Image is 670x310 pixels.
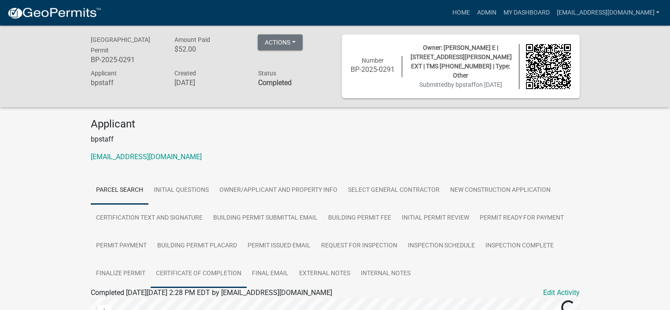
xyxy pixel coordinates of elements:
a: Initial Questions [148,176,214,205]
a: Edit Activity [543,288,580,298]
p: bpstaff [91,134,580,145]
a: Permit Ready for Payment [474,204,569,232]
a: Finalize Permit [91,260,151,288]
span: Submitted on [DATE] [419,81,502,88]
span: Applicant [91,70,117,77]
span: by bpstaff [448,81,476,88]
a: Admin [473,4,500,21]
a: Owner/Applicant and Property Info [214,176,343,205]
a: Certification Text and Signature [91,204,208,232]
a: Building Permit Fee [323,204,396,232]
span: [GEOGRAPHIC_DATA] Permit [91,36,150,54]
a: Parcel search [91,176,148,205]
a: Certificate of Completion [151,260,247,288]
a: Inspection Complete [480,232,559,260]
h4: Applicant [91,118,580,131]
a: Request for Inspection [316,232,403,260]
span: Created [174,70,196,77]
span: Owner: [PERSON_NAME] E | [STREET_ADDRESS][PERSON_NAME] EXT | TMS [PHONE_NUMBER] | Type: Other [409,44,512,79]
a: Home [448,4,473,21]
a: Select General Contractor [343,176,445,205]
a: Final Email [247,260,294,288]
h6: [DATE] [174,78,244,87]
span: Amount Paid [174,36,210,43]
a: Building Permit Placard [152,232,242,260]
a: Initial Permit Review [396,204,474,232]
img: QR code [526,44,571,89]
a: [EMAIL_ADDRESS][DOMAIN_NAME] [91,153,202,161]
a: [EMAIL_ADDRESS][DOMAIN_NAME] [553,4,663,21]
h6: bpstaff [91,78,161,87]
h6: BP-2025-0291 [351,65,396,74]
a: External Notes [294,260,355,288]
h6: BP-2025-0291 [91,56,161,64]
a: Internal Notes [355,260,416,288]
a: Permit Issued Email [242,232,316,260]
h6: $52.00 [174,45,244,53]
button: Actions [258,34,303,50]
span: Completed [DATE][DATE] 2:28 PM EDT by [EMAIL_ADDRESS][DOMAIN_NAME] [91,288,332,297]
span: Status [258,70,276,77]
a: Inspection Schedule [403,232,480,260]
a: New Construction Application [445,176,556,205]
a: Building Permit Submittal Email [208,204,323,232]
a: Permit Payment [91,232,152,260]
a: My Dashboard [500,4,553,21]
strong: Completed [258,78,291,87]
span: Number [362,57,384,64]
